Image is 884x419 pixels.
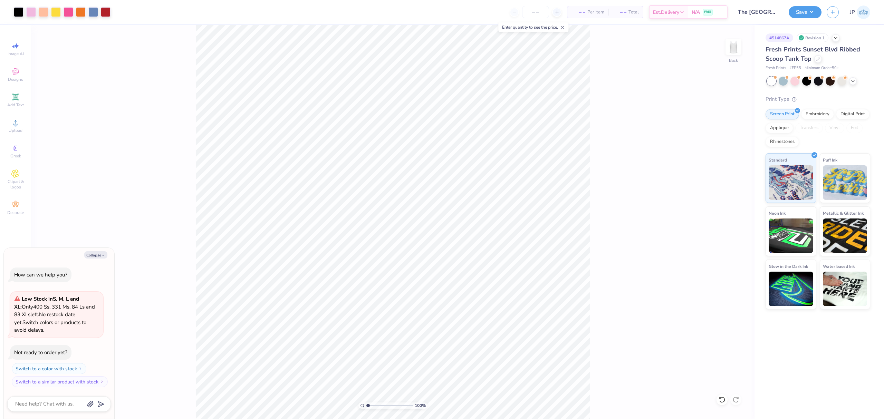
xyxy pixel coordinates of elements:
[823,218,867,253] img: Metallic & Glitter Ink
[823,165,867,200] img: Puff Ink
[795,123,823,133] div: Transfers
[84,251,107,259] button: Collapse
[733,5,784,19] input: Untitled Design
[766,109,799,119] div: Screen Print
[7,210,24,215] span: Decorate
[415,402,426,409] span: 100 %
[7,102,24,108] span: Add Text
[766,95,870,103] div: Print Type
[498,22,568,32] div: Enter quantity to see the price.
[14,295,79,310] strong: Low Stock in S, M, L and XL :
[836,109,869,119] div: Digital Print
[823,209,864,217] span: Metallic & Glitter Ink
[14,311,75,326] span: No restock date yet.
[825,123,844,133] div: Vinyl
[14,349,67,356] div: Not ready to order yet?
[766,33,793,42] div: # 514867A
[857,6,870,19] img: John Paul Torres
[3,179,28,190] span: Clipart & logos
[850,6,870,19] a: JP
[769,209,786,217] span: Neon Ink
[846,123,863,133] div: Foil
[10,153,21,159] span: Greek
[12,376,108,387] button: Switch to a similar product with stock
[769,165,813,200] img: Standard
[522,6,549,18] input: – –
[766,137,799,147] div: Rhinestones
[805,65,839,71] span: Minimum Order: 50 +
[727,40,740,54] img: Back
[789,6,821,18] button: Save
[628,9,639,16] span: Total
[14,295,95,333] span: Only 400 Ss, 331 Ms, 84 Ls and 83 XLs left. Switch colors or products to avoid delays.
[769,156,787,164] span: Standard
[8,77,23,82] span: Designs
[766,65,786,71] span: Fresh Prints
[653,9,679,16] span: Est. Delivery
[100,380,104,384] img: Switch to a similar product with stock
[14,271,67,278] div: How can we help you?
[729,57,738,64] div: Back
[789,65,801,71] span: # FP55
[9,128,22,133] span: Upload
[613,9,626,16] span: – –
[850,8,855,16] span: JP
[766,123,793,133] div: Applique
[12,363,86,374] button: Switch to a color with stock
[823,272,867,306] img: Water based Ink
[823,156,837,164] span: Puff Ink
[823,263,855,270] span: Water based Ink
[769,218,813,253] img: Neon Ink
[766,45,860,63] span: Fresh Prints Sunset Blvd Ribbed Scoop Tank Top
[587,9,604,16] span: Per Item
[769,272,813,306] img: Glow in the Dark Ink
[78,367,83,371] img: Switch to a color with stock
[692,9,700,16] span: N/A
[704,10,711,14] span: FREE
[797,33,828,42] div: Revision 1
[769,263,808,270] span: Glow in the Dark Ink
[571,9,585,16] span: – –
[801,109,834,119] div: Embroidery
[8,51,24,57] span: Image AI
